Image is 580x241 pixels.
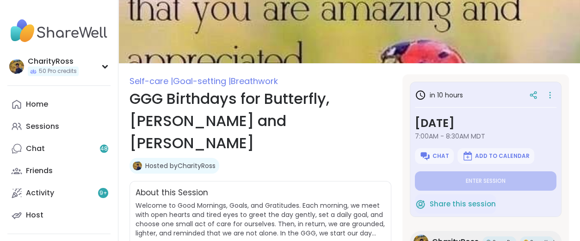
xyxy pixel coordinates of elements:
[466,177,506,185] span: Enter session
[9,59,24,74] img: CharityRoss
[415,115,556,132] h3: [DATE]
[432,152,449,160] span: Chat
[136,187,208,199] h2: About this Session
[133,161,142,170] img: CharityRoss
[26,210,43,220] div: Host
[26,188,54,198] div: Activity
[173,75,231,87] span: Goal-setting |
[420,151,431,162] img: ShareWell Logomark
[7,160,111,182] a: Friends
[231,75,278,87] span: Breathwork
[415,148,454,164] button: Chat
[39,67,77,75] span: 50 Pro credits
[130,75,173,87] span: Self-care |
[7,15,111,47] img: ShareWell Nav Logo
[100,145,108,153] span: 48
[7,204,111,226] a: Host
[26,144,45,154] div: Chat
[415,90,463,101] h3: in 10 hours
[145,161,216,170] a: Hosted byCharityRoss
[457,148,534,164] button: Add to Calendar
[7,115,111,138] a: Sessions
[7,182,111,204] a: Activity9+
[130,88,391,154] h1: GGG Birthdays for Butterfly, [PERSON_NAME] and [PERSON_NAME]
[430,199,496,210] span: Share this session
[26,121,59,132] div: Sessions
[7,138,111,160] a: Chat48
[28,56,79,66] div: CharityRoss
[26,166,53,176] div: Friends
[415,199,426,210] img: ShareWell Logomark
[415,194,496,214] button: Share this session
[136,201,385,238] span: Welcome to Good Mornings, Goals, and Gratitudes. Each morning, we meet with open hearts and tired...
[415,171,556,191] button: Enter session
[7,93,111,115] a: Home
[99,189,107,197] span: 9 +
[26,99,48,109] div: Home
[475,152,530,160] span: Add to Calendar
[462,151,473,162] img: ShareWell Logomark
[415,132,556,141] span: 7:00AM - 8:30AM MDT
